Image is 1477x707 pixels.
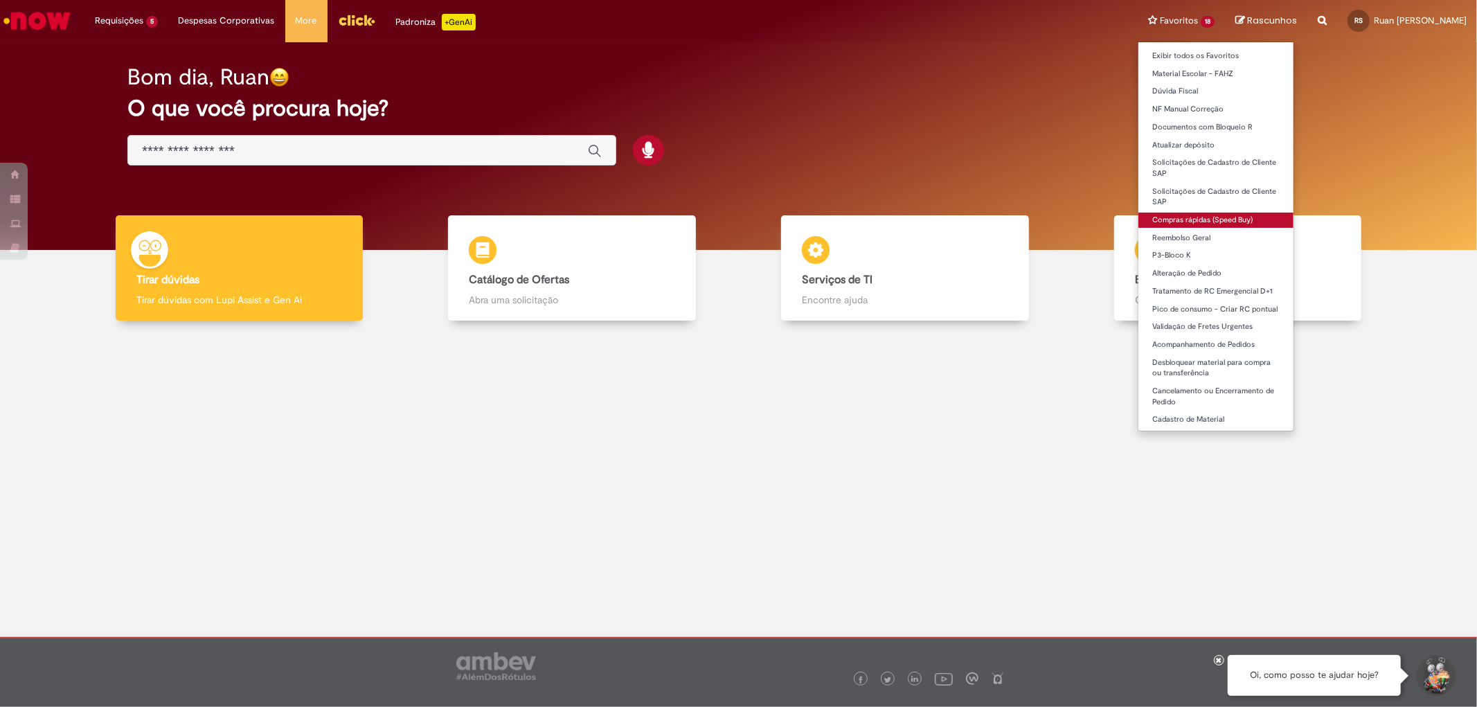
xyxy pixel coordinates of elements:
span: Favoritos [1160,14,1198,28]
a: Tirar dúvidas Tirar dúvidas com Lupi Assist e Gen Ai [73,215,406,321]
span: Ruan [PERSON_NAME] [1374,15,1467,26]
p: Consulte e aprenda [1135,293,1341,307]
img: ServiceNow [1,7,73,35]
span: Rascunhos [1247,14,1297,27]
a: Compras rápidas (Speed Buy) [1138,213,1294,228]
span: 18 [1201,16,1215,28]
button: Iniciar Conversa de Suporte [1415,655,1456,697]
img: click_logo_yellow_360x200.png [338,10,375,30]
img: happy-face.png [269,67,289,87]
img: logo_footer_facebook.png [857,677,864,683]
a: Solicitações de Cadastro de Cliente SAP [1138,184,1294,210]
span: Requisições [95,14,143,28]
img: logo_footer_youtube.png [935,670,953,688]
a: Dúvida Fiscal [1138,84,1294,99]
h2: O que você procura hoje? [127,96,1349,120]
a: P3-Bloco K [1138,248,1294,263]
span: Despesas Corporativas [179,14,275,28]
img: logo_footer_workplace.png [966,672,978,685]
a: Serviços de TI Encontre ajuda [739,215,1072,321]
div: Oi, como posso te ajudar hoje? [1228,655,1401,696]
h2: Bom dia, Ruan [127,65,269,89]
ul: Favoritos [1138,42,1294,431]
a: Acompanhamento de Pedidos [1138,337,1294,352]
span: More [296,14,317,28]
img: logo_footer_ambev_rotulo_gray.png [456,652,536,680]
img: logo_footer_naosei.png [992,672,1004,685]
a: Material Escolar - FAHZ [1138,66,1294,82]
a: Desbloquear material para compra ou transferência [1138,355,1294,381]
b: Base de Conhecimento [1135,273,1249,287]
a: Reembolso Geral [1138,231,1294,246]
a: Base de Conhecimento Consulte e aprenda [1071,215,1404,321]
span: RS [1354,16,1363,25]
a: Exibir todos os Favoritos [1138,48,1294,64]
a: Alteração de Pedido [1138,266,1294,281]
img: logo_footer_linkedin.png [911,676,918,684]
p: Encontre ajuda [802,293,1008,307]
a: Cancelamento ou Encerramento de Pedido [1138,384,1294,409]
a: Validação de Fretes Urgentes [1138,319,1294,334]
a: NF Manual Correção [1138,102,1294,117]
a: Pico de consumo - Criar RC pontual [1138,302,1294,317]
a: Catálogo de Ofertas Abra uma solicitação [406,215,739,321]
b: Tirar dúvidas [136,273,199,287]
img: logo_footer_twitter.png [884,677,891,683]
b: Catálogo de Ofertas [469,273,569,287]
b: Serviços de TI [802,273,872,287]
span: 5 [146,16,158,28]
div: Padroniza [396,14,476,30]
a: Cadastro de Material [1138,412,1294,427]
a: Tratamento de RC Emergencial D+1 [1138,284,1294,299]
a: Atualizar depósito [1138,138,1294,153]
p: Tirar dúvidas com Lupi Assist e Gen Ai [136,293,342,307]
a: Documentos com Bloqueio R [1138,120,1294,135]
a: Solicitações de Cadastro de Cliente SAP [1138,155,1294,181]
a: Rascunhos [1235,15,1297,28]
p: Abra uma solicitação [469,293,674,307]
p: +GenAi [442,14,476,30]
